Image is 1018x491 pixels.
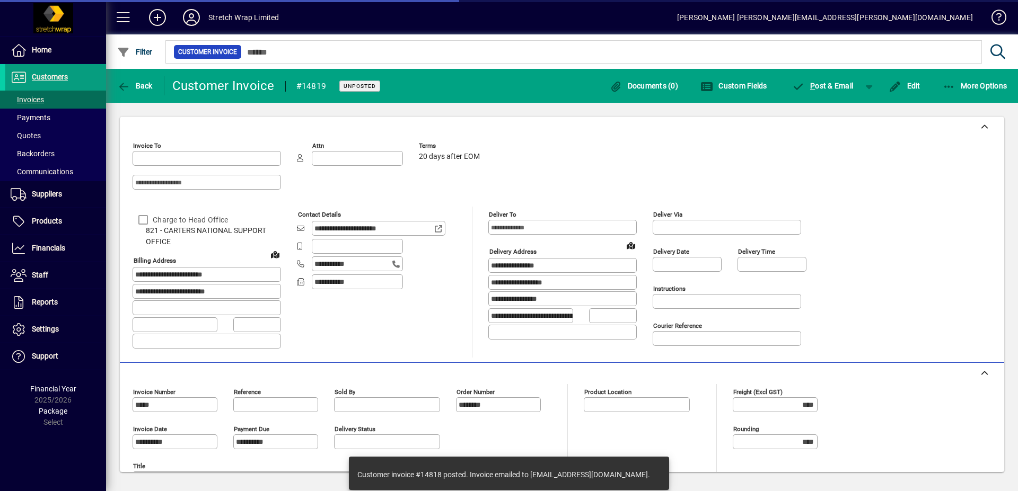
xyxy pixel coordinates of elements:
mat-label: Product location [584,388,631,395]
span: P [810,82,815,90]
mat-label: Invoice number [133,388,175,395]
a: Communications [5,163,106,181]
span: Unposted [344,83,376,90]
a: Support [5,343,106,370]
span: Payments [11,113,50,122]
span: Custom Fields [700,82,767,90]
a: Products [5,208,106,235]
div: Customer invoice #14818 posted. Invoice emailed to [EMAIL_ADDRESS][DOMAIN_NAME]. [357,469,650,480]
span: Staff [32,271,48,279]
a: Knowledge Base [984,2,1005,37]
span: Customers [32,73,68,81]
span: Customer Invoice [178,47,237,57]
a: Backorders [5,145,106,163]
button: Add [141,8,174,27]
a: Home [5,37,106,64]
a: Quotes [5,127,106,145]
span: Package [39,407,67,415]
a: Settings [5,316,106,343]
span: Suppliers [32,190,62,198]
mat-label: Deliver To [489,211,516,218]
button: Filter [115,42,155,61]
a: Suppliers [5,181,106,208]
button: Profile [174,8,208,27]
mat-label: Courier Reference [653,322,702,329]
mat-label: Deliver via [653,211,682,218]
span: 821 - CARTERS NATIONAL SUPPORT OFFICE [133,225,281,247]
a: View on map [267,246,284,263]
a: Reports [5,289,106,316]
div: #14819 [296,78,327,95]
app-page-header-button: Back [106,76,164,95]
span: Support [32,352,58,360]
mat-label: Delivery time [738,248,775,255]
span: Back [117,82,153,90]
mat-label: Invoice date [133,425,167,432]
span: Filter [117,48,153,56]
span: Quotes [11,131,41,140]
span: Settings [32,325,59,333]
span: Products [32,217,62,225]
mat-label: Reference [234,388,261,395]
mat-label: Payment due [234,425,269,432]
mat-label: Rounding [733,425,759,432]
button: Edit [886,76,923,95]
mat-label: Attn [312,142,324,149]
span: Edit [889,82,920,90]
span: Documents (0) [609,82,678,90]
button: Back [115,76,155,95]
a: Staff [5,262,106,289]
mat-label: Delivery status [335,425,375,432]
mat-label: Delivery date [653,248,689,255]
a: Financials [5,235,106,262]
div: [PERSON_NAME] [PERSON_NAME][EMAIL_ADDRESS][PERSON_NAME][DOMAIN_NAME] [677,9,973,26]
button: More Options [940,76,1010,95]
a: Invoices [5,91,106,109]
div: Customer Invoice [172,77,275,94]
span: Home [32,46,51,54]
mat-label: Freight (excl GST) [733,388,783,395]
span: Backorders [11,149,55,158]
mat-label: Title [133,462,145,469]
mat-label: Invoice To [133,142,161,149]
span: Terms [419,142,482,149]
span: Communications [11,167,73,176]
button: Post & Email [787,76,859,95]
span: Reports [32,298,58,306]
span: Financials [32,244,65,252]
mat-label: Instructions [653,285,686,292]
div: Stretch Wrap Limited [208,9,279,26]
span: Financial Year [30,385,76,393]
a: Payments [5,109,106,127]
a: View on map [622,237,639,254]
mat-label: Order number [457,388,495,395]
mat-label: Sold by [335,388,355,395]
button: Documents (0) [607,76,681,95]
span: More Options [943,82,1007,90]
button: Custom Fields [698,76,770,95]
span: 20 days after EOM [419,153,480,161]
span: Invoices [11,95,44,104]
span: ost & Email [792,82,854,90]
